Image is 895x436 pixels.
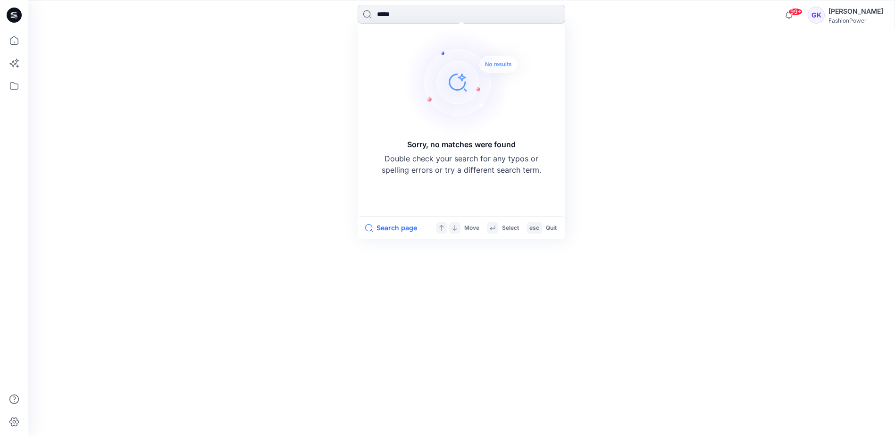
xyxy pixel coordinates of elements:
h5: Sorry, no matches were found [407,139,516,150]
p: Quit [546,223,557,233]
div: [PERSON_NAME] [828,6,883,17]
p: esc [529,223,539,233]
img: Sorry, no matches were found [403,25,535,139]
span: 99+ [788,8,803,16]
div: FashionPower [828,17,883,24]
div: GK [808,7,825,24]
p: Double check your search for any typos or spelling errors or try a different search term. [381,153,542,176]
button: Search page [365,222,417,234]
p: Move [464,223,479,233]
p: Select [502,223,519,233]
